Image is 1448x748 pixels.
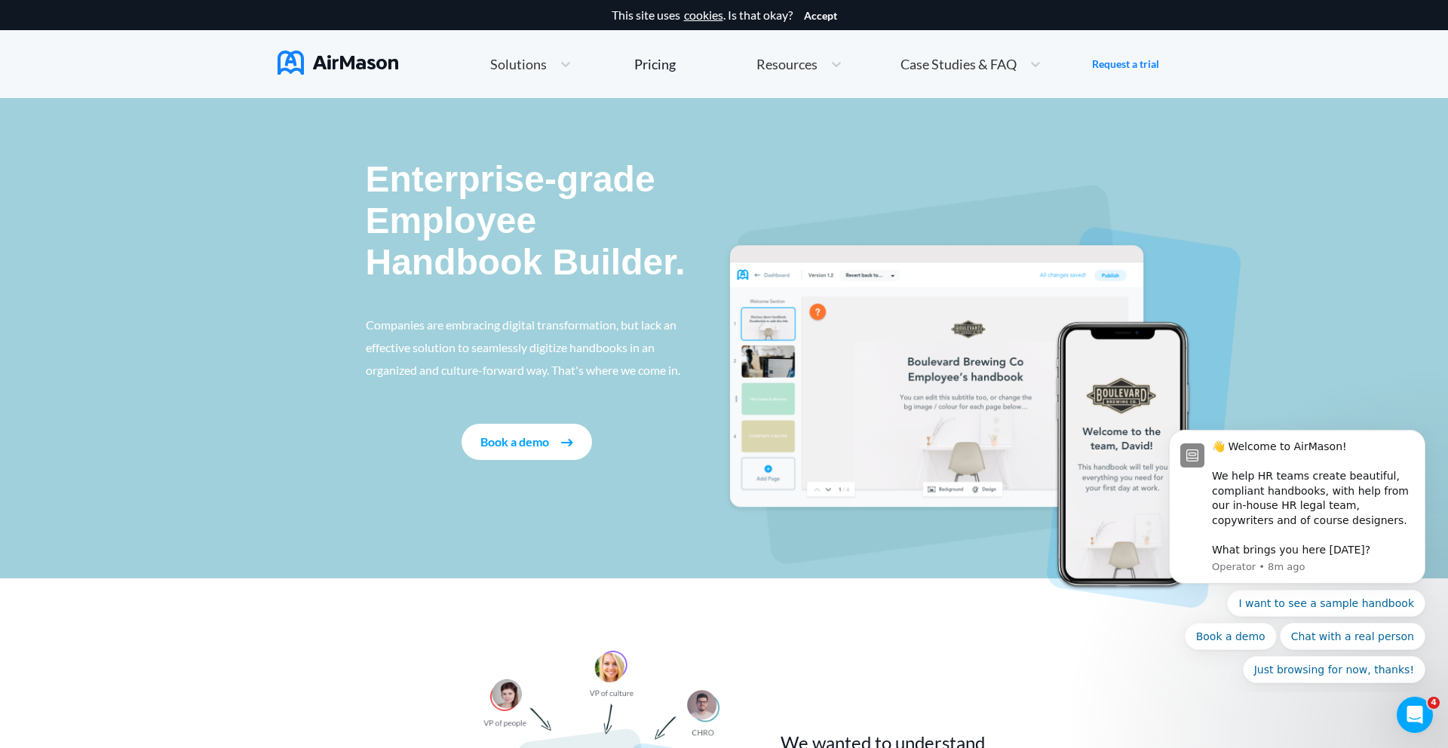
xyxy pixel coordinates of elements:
[684,8,723,22] a: cookies
[490,57,547,71] span: Solutions
[724,185,1241,608] img: handbook intro
[1146,416,1448,692] iframe: Intercom notifications message
[278,51,398,75] img: AirMason Logo
[634,57,676,71] div: Pricing
[900,57,1017,71] span: Case Studies & FAQ
[804,10,837,22] button: Accept cookies
[1092,57,1159,72] a: Request a trial
[366,314,689,382] p: Companies are embracing digital transformation, but lack an effective solution to seamlessly digi...
[1397,697,1433,733] iframe: Intercom live chat
[1428,697,1440,709] span: 4
[756,57,818,71] span: Resources
[366,158,689,284] p: Enterprise-grade Employee Handbook Builder.
[462,424,592,460] button: Book a demo
[634,51,676,78] a: Pricing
